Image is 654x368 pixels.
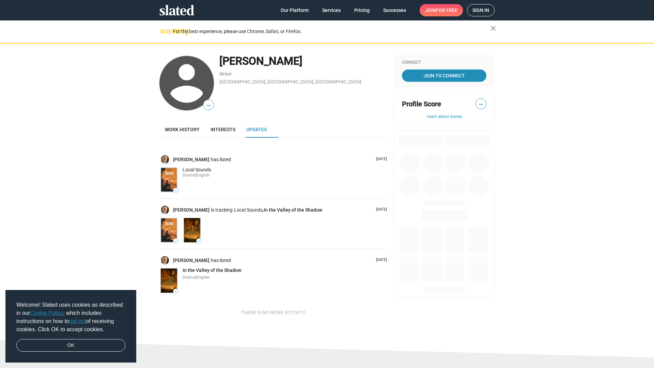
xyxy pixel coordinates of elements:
[373,157,387,162] p: [DATE]
[196,173,210,178] span: English
[425,4,457,16] span: Join
[161,269,177,293] img: In the Valley of the Shadow
[373,207,387,212] p: [DATE]
[322,4,341,16] span: Services
[246,127,267,132] span: Updates
[349,4,375,16] a: Pricing
[5,290,136,363] div: cookieconsent
[203,101,214,110] span: —
[383,4,406,16] span: Successes
[436,4,457,16] span: for free
[354,4,370,16] span: Pricing
[159,121,205,138] a: Work history
[402,70,486,82] a: Join To Connect
[173,156,211,163] a: [PERSON_NAME]
[165,127,200,132] span: Work history
[205,121,241,138] a: Interests
[197,239,201,243] span: —
[173,257,211,264] a: [PERSON_NAME]
[183,275,195,280] span: Drama
[219,71,232,77] a: Writer
[211,207,234,213] span: is tracking
[476,100,486,109] span: —
[183,173,195,178] span: Drama
[195,275,196,280] span: |
[211,127,235,132] span: Interests
[211,257,232,264] span: has listed
[317,4,346,16] a: Services
[241,306,306,319] span: There is no more activity
[184,218,200,242] img: In the Valley of the Shadow
[489,24,497,32] mat-icon: close
[402,114,486,120] button: Learn about scores
[403,70,485,82] span: Join To Connect
[159,267,178,294] a: In the Valley of the Shadow
[234,207,264,213] span: Local Sounds,
[219,54,387,68] div: [PERSON_NAME]
[211,156,232,163] span: has listed
[161,168,177,192] img: Local Sounds
[173,27,490,36] div: For the best experience, please use Chrome, Safari, or Firefox.
[420,4,463,16] a: Joinfor free
[183,217,202,244] a: In the Valley of the Shadow
[264,207,322,213] a: In the Valley of the Shadow
[219,79,361,85] a: [GEOGRAPHIC_DATA], [GEOGRAPHIC_DATA], [GEOGRAPHIC_DATA]
[69,318,86,324] a: opt-out
[378,4,411,16] a: Successes
[183,267,241,274] a: In the Valley of the Shadow
[30,310,63,316] a: Cookie Policy
[173,239,178,243] span: —
[195,173,196,178] span: |
[402,99,441,109] span: Profile Score
[16,339,125,352] a: dismiss cookie message
[196,275,210,280] span: English
[275,4,314,16] a: Our Platform
[281,4,309,16] span: Our Platform
[373,258,387,263] p: [DATE]
[161,218,177,242] img: Local Sounds
[161,155,169,164] img: Adam Wilkes
[472,4,489,16] span: Sign in
[16,301,125,334] span: Welcome! Slated uses cookies as described in our , which includes instructions on how to of recei...
[173,207,211,213] a: [PERSON_NAME]
[467,4,495,16] a: Sign in
[173,189,178,193] span: —
[160,27,168,35] mat-icon: warning
[236,306,311,319] button: There is no more activity
[173,290,178,293] span: —
[161,206,169,214] img: Adam Wilkes
[241,121,272,138] a: Updates
[183,167,211,172] span: Local Sounds
[402,60,486,65] div: Connect
[161,256,169,264] img: Adam Wilkes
